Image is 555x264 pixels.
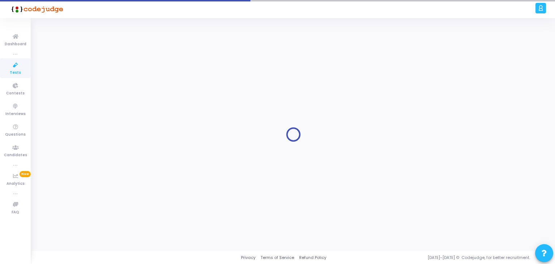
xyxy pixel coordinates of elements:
span: Dashboard [5,41,26,47]
span: Interviews [5,111,26,117]
img: logo [9,2,63,16]
span: Analytics [7,181,25,187]
div: [DATE]-[DATE] © Codejudge, for better recruitment. [326,255,546,261]
a: Refund Policy [299,255,326,261]
span: Questions [5,132,26,138]
a: Terms of Service [261,255,294,261]
span: New [20,171,31,177]
span: Candidates [4,152,27,158]
span: Tests [10,70,21,76]
span: FAQ [12,209,19,216]
span: Contests [6,90,25,97]
a: Privacy [241,255,255,261]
